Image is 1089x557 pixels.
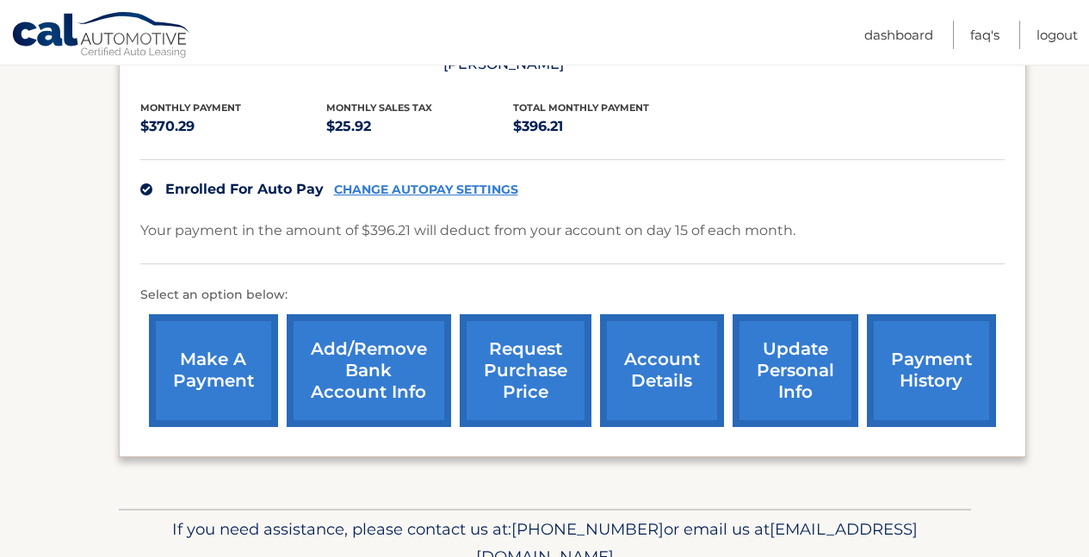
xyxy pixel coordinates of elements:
[326,102,432,114] span: Monthly sales Tax
[149,314,278,427] a: make a payment
[140,285,1005,306] p: Select an option below:
[513,102,649,114] span: Total Monthly Payment
[287,314,451,427] a: Add/Remove bank account info
[140,102,241,114] span: Monthly Payment
[140,183,152,195] img: check.svg
[733,314,858,427] a: update personal info
[460,314,591,427] a: request purchase price
[511,519,664,539] span: [PHONE_NUMBER]
[970,21,999,49] a: FAQ's
[140,114,327,139] p: $370.29
[165,181,324,197] span: Enrolled For Auto Pay
[864,21,933,49] a: Dashboard
[1036,21,1078,49] a: Logout
[140,219,795,243] p: Your payment in the amount of $396.21 will deduct from your account on day 15 of each month.
[334,183,518,197] a: CHANGE AUTOPAY SETTINGS
[600,314,724,427] a: account details
[326,114,513,139] p: $25.92
[867,314,996,427] a: payment history
[11,11,192,61] a: Cal Automotive
[513,114,700,139] p: $396.21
